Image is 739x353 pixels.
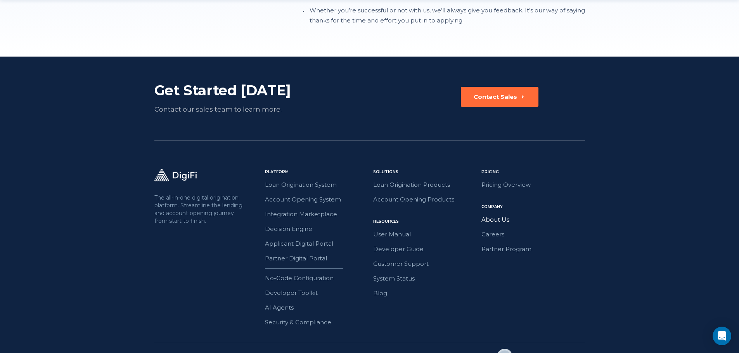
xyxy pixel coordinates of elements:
[265,169,369,175] div: Platform
[373,229,477,239] a: User Manual
[265,209,369,219] a: Integration Marketplace
[154,194,244,225] p: The all-in-one digital origination platform. Streamline the lending and account opening journey f...
[373,195,477,205] a: Account Opening Products
[481,169,585,175] div: Pricing
[265,303,369,313] a: AI Agents
[461,87,538,115] a: Contact Sales
[308,5,585,26] li: Whether you’re successful or not with us, we’ll always give you feedback. It’s our way of saying ...
[265,224,369,234] a: Decision Engine
[481,215,585,225] a: About Us
[265,195,369,205] a: Account Opening System
[461,87,538,107] button: Contact Sales
[373,259,477,269] a: Customer Support
[481,204,585,210] div: Company
[474,93,517,101] div: Contact Sales
[154,81,327,99] div: Get Started [DATE]
[481,180,585,190] a: Pricing Overview
[373,219,477,225] div: Resources
[265,239,369,249] a: Applicant Digital Portal
[373,244,477,254] a: Developer Guide
[481,244,585,254] a: Partner Program
[265,253,369,263] a: Partner Digital Portal
[154,104,327,115] div: Contact our sales team to learn more.
[265,273,369,283] a: No-Code Configuration
[373,274,477,284] a: System Status
[265,288,369,298] a: Developer Toolkit
[265,317,369,327] a: Security & Compliance
[481,229,585,239] a: Careers
[265,180,369,190] a: Loan Origination System
[373,180,477,190] a: Loan Origination Products
[373,288,477,298] a: Blog
[373,169,477,175] div: Solutions
[713,327,731,345] div: Open Intercom Messenger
